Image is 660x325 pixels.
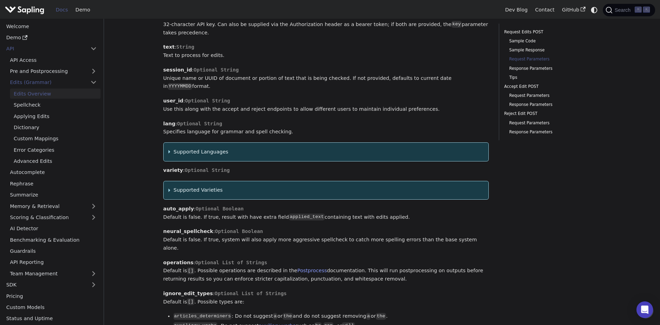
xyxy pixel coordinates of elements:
code: [] [187,298,194,305]
a: Guardrails [6,246,101,256]
kbd: K [643,7,650,13]
span: Optional List of Strings [195,260,267,265]
a: Request Parameters [509,92,596,99]
a: Request Parameters [509,120,596,126]
p: : Default is . Possible operations are described in the documentation. This will run postprocessi... [163,259,489,283]
a: Custom Models [2,302,101,312]
strong: text [163,44,175,50]
a: Spellcheck [10,100,101,110]
div: Open Intercom Messenger [636,301,653,318]
a: Scoring & Classification [6,212,101,223]
a: Memory & Retrieval [6,201,101,211]
a: API Reporting [6,257,101,267]
summary: Supported Languages [168,148,484,156]
a: Demo [2,33,101,43]
a: Response Parameters [509,129,596,135]
span: Optional String [194,67,239,73]
p: : Unique name or UUID of document or portion of text that is being checked. If not provided, defa... [163,66,489,91]
code: key [451,21,461,28]
button: Collapse sidebar category 'API' [87,44,101,54]
a: Accept Edit POST [504,83,598,90]
strong: neural_spellcheck [163,228,213,234]
a: Rephrase [6,178,101,189]
code: a [273,313,277,320]
span: Optional String [177,121,222,126]
code: the [283,313,293,320]
a: Sapling.ai [5,5,47,15]
a: Reject Edit POST [504,110,598,117]
a: Team Management [6,268,101,278]
span: String [176,44,194,50]
span: Search [613,7,635,13]
span: Optional Boolean [196,206,244,211]
p: : Specifies language for grammar and spell checking. [163,120,489,136]
a: Tips [509,74,596,81]
a: Postprocess [297,268,327,273]
strong: variety [163,167,183,173]
strong: operations [163,260,193,265]
a: Summarize [6,190,101,200]
a: Custom Mappings [10,134,101,144]
a: Benchmarking & Evaluation [6,235,101,245]
a: Dev Blog [501,5,531,15]
a: Demo [72,5,94,15]
a: Dictionary [10,123,101,133]
code: the [376,313,386,320]
span: Optional Boolean [215,228,263,234]
a: GitHub [558,5,589,15]
a: Edits (Grammar) [6,77,101,87]
a: Pre and Postprocessing [6,66,101,76]
a: Sample Response [509,47,596,53]
p: : 32-character API key. Can also be supplied via the Authorization header as a bearer token; if b... [163,12,489,37]
strong: ignore_edit_types [163,291,213,296]
span: Optional String [185,98,230,103]
strong: lang [163,121,175,126]
p: : Text to process for edits. [163,43,489,60]
a: Response Parameters [509,65,596,72]
button: Switch between dark and light mode (currently system mode) [589,5,599,15]
a: Welcome [2,21,101,31]
code: [] [187,267,194,274]
code: applied_text [289,214,324,220]
a: Pricing [2,291,101,301]
kbd: ⌘ [635,7,642,13]
a: Request Parameters [509,56,596,62]
summary: Supported Varieties [168,186,484,194]
strong: session_id [163,67,192,73]
code: articles_determiners [173,313,232,320]
strong: user_id [163,98,183,103]
a: Response Parameters [509,101,596,108]
a: Contact [531,5,558,15]
strong: auto_apply [163,206,194,211]
p: : Default is false. If true, system will also apply more aggressive spellcheck to catch more spel... [163,227,489,252]
a: Advanced Edits [10,156,101,166]
a: Request Edits POST [504,29,598,35]
a: SDK [2,280,87,290]
a: Sample Code [509,38,596,44]
img: Sapling.ai [5,5,44,15]
p: : [163,166,489,175]
a: Status and Uptime [2,314,101,324]
p: : Default is false. If true, result with have extra field containing text with edits applied. [163,205,489,222]
button: Search (Command+K) [603,4,655,16]
code: YYYYMMDD [168,83,192,90]
a: Applying Edits [10,111,101,121]
code: a [366,313,371,320]
a: Error Categories [10,145,101,155]
button: Expand sidebar category 'SDK' [87,280,101,290]
a: API [2,44,87,54]
a: Autocomplete [6,167,101,177]
a: Edits Overview [10,89,101,99]
p: : Default is . Possible types are: [163,290,489,306]
a: API Access [6,55,101,65]
p: : Use this along with the accept and reject endpoints to allow different users to maintain indivi... [163,97,489,114]
a: Docs [52,5,72,15]
a: AI Detector [6,224,101,234]
li: : Do not suggest or and do not suggest removing or . [173,312,489,320]
span: Optional List of Strings [215,291,287,296]
span: Optional String [185,167,230,173]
